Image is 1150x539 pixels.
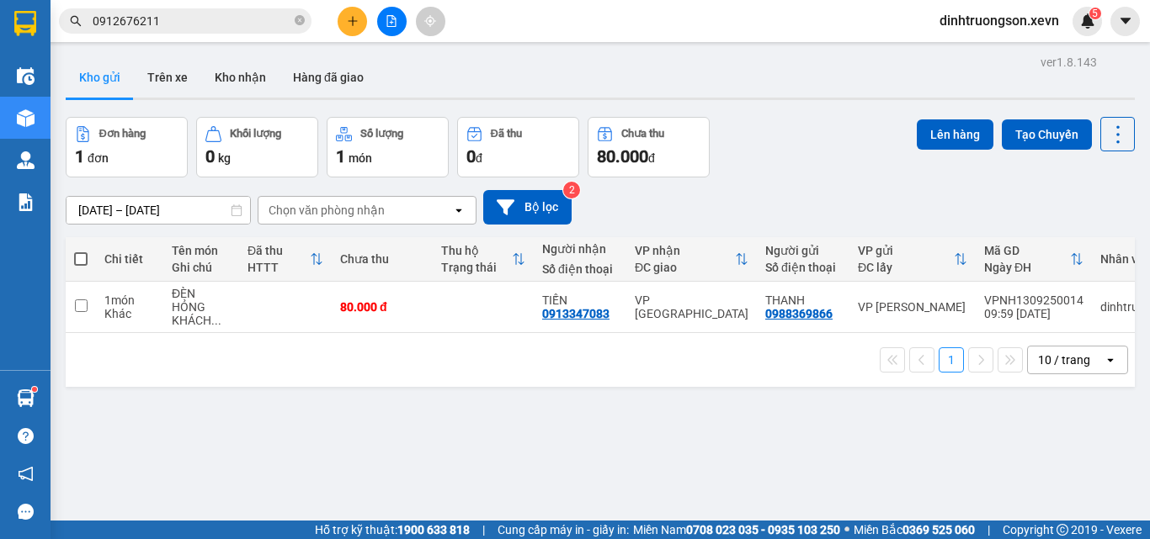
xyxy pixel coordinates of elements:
div: Số điện thoại [765,261,841,274]
span: Cung cấp máy in - giấy in: [498,521,629,539]
span: đ [648,151,655,165]
div: Khối lượng [230,128,281,140]
img: icon-new-feature [1080,13,1095,29]
sup: 1 [32,387,37,392]
div: 0988369866 [765,307,833,320]
div: ĐC giao [635,261,735,274]
th: Toggle SortBy [239,237,332,282]
span: đ [476,151,482,165]
img: warehouse-icon [17,389,35,407]
span: aim [424,15,436,27]
th: Toggle SortBy [976,237,1092,282]
th: Toggle SortBy [626,237,757,282]
sup: 5 [1089,8,1101,19]
span: Hỗ trợ kỹ thuật: [315,521,470,539]
span: copyright [1057,524,1068,536]
span: caret-down [1118,13,1133,29]
button: Kho nhận [201,57,280,98]
div: Trạng thái [441,261,512,274]
span: | [482,521,485,539]
svg: open [452,203,466,217]
button: 1 [939,347,964,373]
button: caret-down [1110,7,1140,36]
div: Thu hộ [441,244,512,257]
div: 0913347083 [542,307,610,320]
div: Số điện thoại [542,262,618,276]
span: file-add [386,15,397,27]
div: 09:59 [DATE] [984,307,1083,320]
div: Người nhận [542,242,618,256]
span: search [70,15,82,27]
span: close-circle [295,13,305,29]
span: dinhtruongson.xevn [926,10,1073,31]
span: 1 [75,146,84,166]
span: Miền Bắc [854,521,975,539]
div: Số lượng [360,128,403,140]
span: 80.000 [597,146,648,166]
img: solution-icon [17,193,35,211]
div: Khác [104,307,155,320]
div: Chưa thu [621,128,664,140]
div: HỎNG KHÁCH CHỊU [172,300,231,327]
span: notification [18,466,34,482]
button: Kho gửi [66,57,134,98]
strong: 0369 525 060 [902,523,975,536]
span: kg [218,151,231,165]
span: 5 [1092,8,1098,19]
div: Mã GD [984,244,1070,257]
th: Toggle SortBy [433,237,534,282]
div: 1 món [104,293,155,307]
div: HTTT [248,261,310,274]
button: Số lượng1món [327,117,449,177]
div: 10 / trang [1038,351,1090,368]
div: VP [PERSON_NAME] [858,300,967,314]
span: question-circle [18,428,34,444]
div: ĐÈN [172,287,231,300]
div: TIẾN [542,293,618,307]
button: plus [338,7,367,36]
div: Chi tiết [104,252,155,266]
div: Ghi chú [172,261,231,274]
div: ĐC lấy [858,261,954,274]
img: warehouse-icon [17,109,35,127]
button: Đã thu0đ [457,117,579,177]
button: Chưa thu80.000đ [588,117,710,177]
button: Khối lượng0kg [196,117,318,177]
div: Đã thu [248,244,310,257]
div: ver 1.8.143 [1041,53,1097,71]
img: logo-vxr [14,11,36,36]
strong: 1900 633 818 [397,523,470,536]
span: 0 [205,146,215,166]
strong: 0708 023 035 - 0935 103 250 [686,523,840,536]
span: Miền Nam [633,521,840,539]
button: Tạo Chuyến [1002,119,1092,150]
button: Đơn hàng1đơn [66,117,188,177]
div: Ngày ĐH [984,261,1070,274]
div: 80.000 đ [340,300,424,314]
span: plus [347,15,359,27]
button: Hàng đã giao [280,57,377,98]
span: ⚪️ [844,526,849,533]
div: Đã thu [491,128,522,140]
button: Bộ lọc [483,190,572,225]
span: close-circle [295,15,305,25]
sup: 2 [563,182,580,198]
button: Lên hàng [917,119,993,150]
div: Chưa thu [340,252,424,266]
img: warehouse-icon [17,67,35,85]
div: VPNH1309250014 [984,293,1083,307]
span: món [349,151,372,165]
img: warehouse-icon [17,151,35,169]
input: Tìm tên, số ĐT hoặc mã đơn [93,12,291,30]
div: Tên món [172,244,231,257]
th: Toggle SortBy [849,237,976,282]
span: 1 [336,146,345,166]
div: VP gửi [858,244,954,257]
div: Chọn văn phòng nhận [269,202,385,219]
span: | [988,521,990,539]
div: Người gửi [765,244,841,257]
button: aim [416,7,445,36]
input: Select a date range. [67,197,250,224]
svg: open [1104,353,1117,367]
button: Trên xe [134,57,201,98]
